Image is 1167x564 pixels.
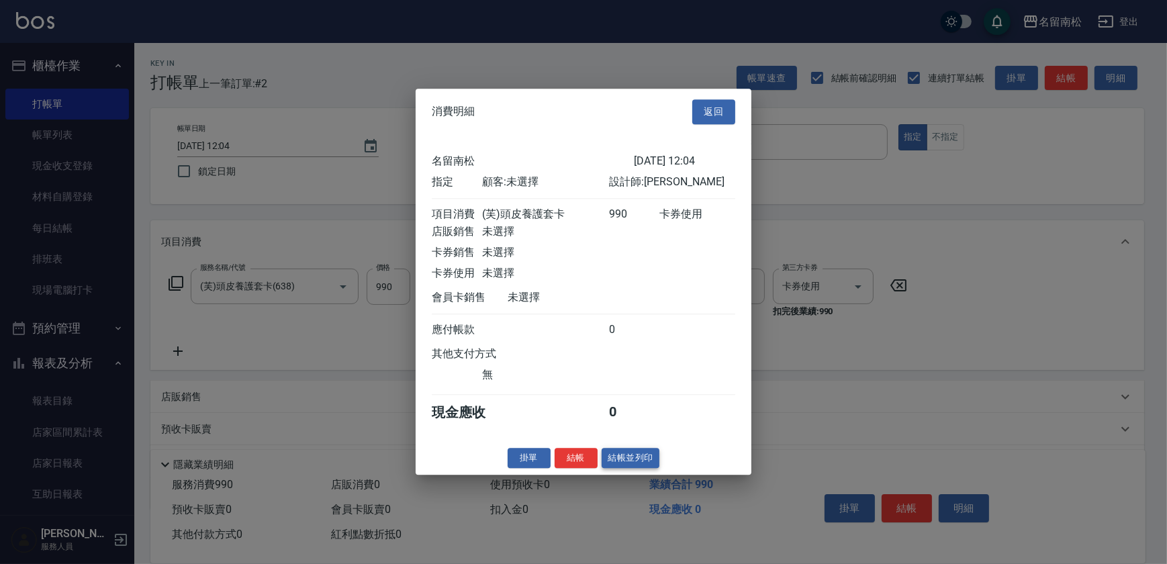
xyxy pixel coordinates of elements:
div: 店販銷售 [432,225,482,239]
button: 返回 [692,99,735,124]
div: 990 [609,207,659,222]
div: 未選擇 [482,246,608,260]
div: 現金應收 [432,404,508,422]
div: 未選擇 [508,291,634,305]
button: 結帳 [555,448,598,469]
div: 未選擇 [482,267,608,281]
div: 未選擇 [482,225,608,239]
div: (芙)頭皮養護套卡 [482,207,608,222]
div: 項目消費 [432,207,482,222]
div: 0 [609,404,659,422]
div: 名留南松 [432,154,634,169]
button: 掛單 [508,448,551,469]
div: 應付帳款 [432,323,482,337]
div: 0 [609,323,659,337]
span: 消費明細 [432,105,475,119]
div: 設計師: [PERSON_NAME] [609,175,735,189]
div: 指定 [432,175,482,189]
div: 會員卡銷售 [432,291,508,305]
div: 卡券使用 [432,267,482,281]
div: [DATE] 12:04 [634,154,735,169]
div: 其他支付方式 [432,347,533,361]
div: 卡券銷售 [432,246,482,260]
div: 顧客: 未選擇 [482,175,608,189]
button: 結帳並列印 [602,448,660,469]
div: 卡券使用 [659,207,735,222]
div: 無 [482,368,608,382]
